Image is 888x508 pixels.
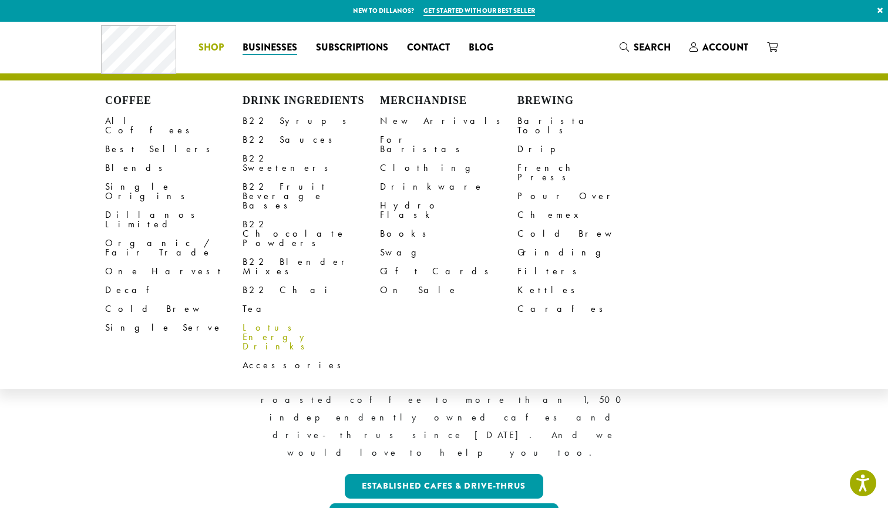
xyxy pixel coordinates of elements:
[517,281,655,300] a: Kettles
[380,159,517,177] a: Clothing
[243,177,380,215] a: B22 Fruit Beverage Bases
[517,224,655,243] a: Cold Brew
[243,149,380,177] a: B22 Sweeteners
[243,95,380,107] h4: Drink Ingredients
[243,130,380,149] a: B22 Sauces
[517,159,655,187] a: French Press
[189,38,233,57] a: Shop
[380,196,517,224] a: Hydro Flask
[517,140,655,159] a: Drip
[517,262,655,281] a: Filters
[380,243,517,262] a: Swag
[243,318,380,356] a: Lotus Energy Drinks
[105,177,243,206] a: Single Origins
[243,215,380,253] a: B22 Chocolate Powders
[517,187,655,206] a: Pour Over
[243,41,297,55] span: Businesses
[702,41,748,54] span: Account
[380,224,517,243] a: Books
[380,281,517,300] a: On Sale
[105,281,243,300] a: Decaf
[407,41,450,55] span: Contact
[517,112,655,140] a: Barista Tools
[199,41,224,55] span: Shop
[380,130,517,159] a: For Baristas
[105,159,243,177] a: Blends
[243,356,380,375] a: Accessories
[380,95,517,107] h4: Merchandise
[634,41,671,54] span: Search
[517,95,655,107] h4: Brewing
[243,253,380,281] a: B22 Blender Mixes
[345,474,544,499] a: Established Cafes & Drive-Thrus
[517,243,655,262] a: Grinding
[517,206,655,224] a: Chemex
[105,318,243,337] a: Single Serve
[469,41,493,55] span: Blog
[610,38,680,57] a: Search
[243,112,380,130] a: B22 Syrups
[105,206,243,234] a: Dillanos Limited
[243,300,380,318] a: Tea
[105,112,243,140] a: All Coffees
[423,6,535,16] a: Get started with our best seller
[380,112,517,130] a: New Arrivals
[105,300,243,318] a: Cold Brew
[105,234,243,262] a: Organic / Fair Trade
[105,95,243,107] h4: Coffee
[517,300,655,318] a: Carafes
[105,262,243,281] a: One Harvest
[380,262,517,281] a: Gift Cards
[105,140,243,159] a: Best Sellers
[316,41,388,55] span: Subscriptions
[243,281,380,300] a: B22 Chai
[380,177,517,196] a: Drinkware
